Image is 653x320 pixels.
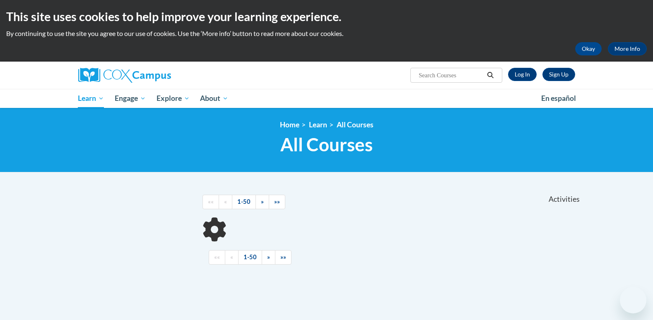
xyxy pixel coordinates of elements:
[200,93,228,103] span: About
[109,89,151,108] a: Engage
[230,253,233,260] span: «
[541,94,576,103] span: En español
[261,198,264,205] span: »
[262,250,275,265] a: Next
[418,70,484,80] input: Search Courses
[255,195,269,209] a: Next
[620,287,646,313] iframe: Button to launch messaging window
[267,253,270,260] span: »
[66,89,588,108] div: Main menu
[275,250,292,265] a: End
[202,195,219,209] a: Begining
[549,195,580,204] span: Activities
[195,89,234,108] a: About
[238,250,262,265] a: 1-50
[6,8,647,25] h2: This site uses cookies to help improve your learning experience.
[209,250,225,265] a: Begining
[78,68,171,83] img: Cox Campus
[337,120,373,129] a: All Courses
[274,198,280,205] span: »»
[280,253,286,260] span: »»
[73,89,110,108] a: Learn
[157,93,190,103] span: Explore
[115,93,146,103] span: Engage
[224,198,227,205] span: «
[6,29,647,38] p: By continuing to use the site you agree to our use of cookies. Use the ‘More info’ button to read...
[78,68,236,83] a: Cox Campus
[208,198,214,205] span: ««
[484,70,496,80] button: Search
[151,89,195,108] a: Explore
[219,195,232,209] a: Previous
[232,195,256,209] a: 1-50
[309,120,327,129] a: Learn
[280,134,373,155] span: All Courses
[225,250,239,265] a: Previous
[608,42,647,55] a: More Info
[214,253,220,260] span: ««
[78,93,104,103] span: Learn
[542,68,575,81] a: Register
[536,90,581,107] a: En español
[269,195,285,209] a: End
[508,68,537,81] a: Log In
[280,120,299,129] a: Home
[575,42,602,55] button: Okay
